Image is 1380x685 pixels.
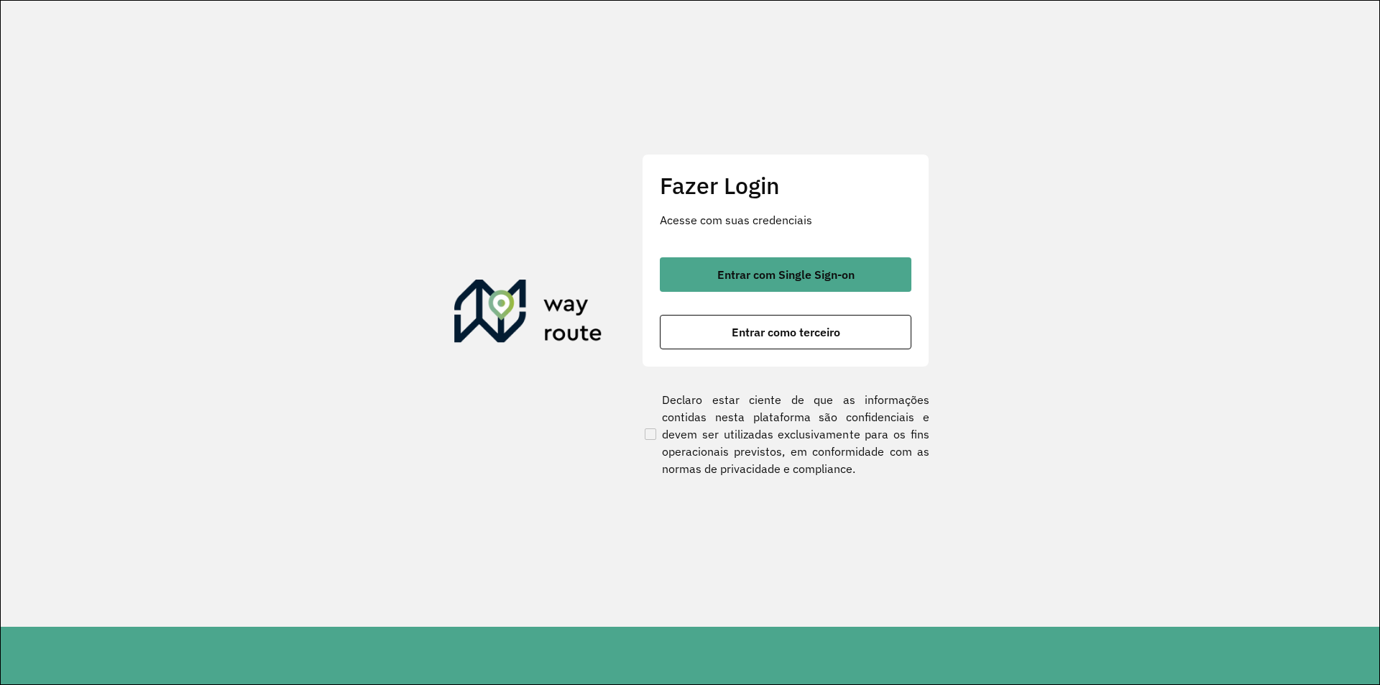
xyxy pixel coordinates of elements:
[642,391,929,477] label: Declaro estar ciente de que as informações contidas nesta plataforma são confidenciais e devem se...
[660,257,911,292] button: button
[660,172,911,199] h2: Fazer Login
[454,280,602,349] img: Roteirizador AmbevTech
[732,326,840,338] span: Entrar como terceiro
[660,211,911,229] p: Acesse com suas credenciais
[717,269,855,280] span: Entrar com Single Sign-on
[660,315,911,349] button: button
